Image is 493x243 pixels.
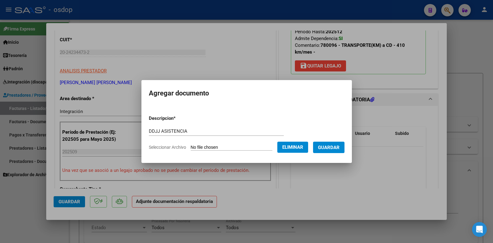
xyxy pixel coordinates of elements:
span: Guardar [318,145,340,150]
h2: Agregar documento [149,87,344,99]
div: Open Intercom Messenger [472,222,487,237]
button: Guardar [313,142,344,153]
span: Eliminar [282,144,303,150]
button: Eliminar [277,142,308,153]
span: Seleccionar Archivo [149,145,186,150]
p: Descripcion [149,115,208,122]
